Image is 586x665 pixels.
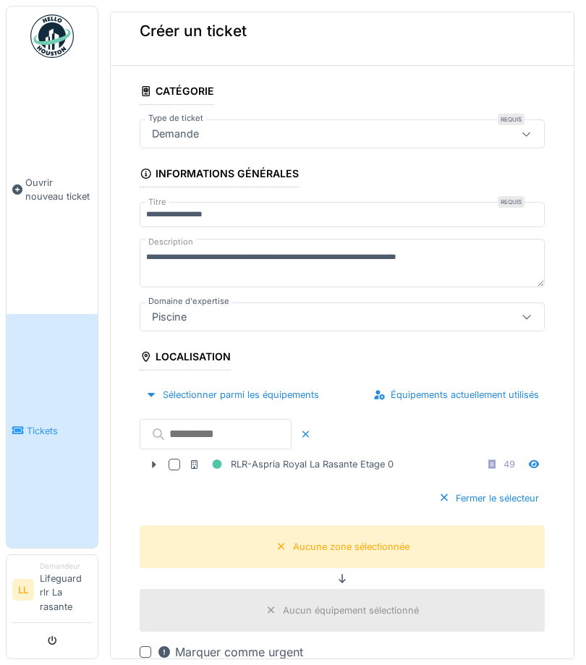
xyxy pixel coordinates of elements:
div: Demandeur [40,561,92,572]
span: Tickets [27,424,92,438]
li: LL [12,579,34,601]
label: Titre [145,196,169,208]
label: Type de ticket [145,112,206,124]
img: Badge_color-CXgf-gQk.svg [30,14,74,58]
div: Aucun équipement sélectionné [283,603,419,617]
div: Requis [498,196,525,208]
div: Demande [146,126,205,142]
div: Piscine [146,309,192,325]
div: Requis [498,114,525,125]
li: Lifeguard rlr La rasante [40,561,92,619]
div: Fermer le sélecteur [433,488,545,508]
a: Tickets [7,314,98,548]
div: Informations générales [140,163,299,187]
label: Domaine d'expertise [145,295,232,308]
div: Marquer comme urgent [157,643,303,661]
div: 49 [504,457,515,471]
div: Catégorie [140,80,214,105]
a: Ouvrir nouveau ticket [7,66,98,314]
div: Sélectionner parmi les équipements [140,385,325,404]
a: LL DemandeurLifeguard rlr La rasante [12,561,92,623]
div: Équipements actuellement utilisés [368,385,545,404]
div: Aucune zone sélectionnée [293,540,409,554]
label: Description [145,233,196,251]
span: Ouvrir nouveau ticket [25,176,92,203]
div: Localisation [140,346,231,370]
div: RLR-Aspria Royal La Rasante Etage 0 [189,455,394,473]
